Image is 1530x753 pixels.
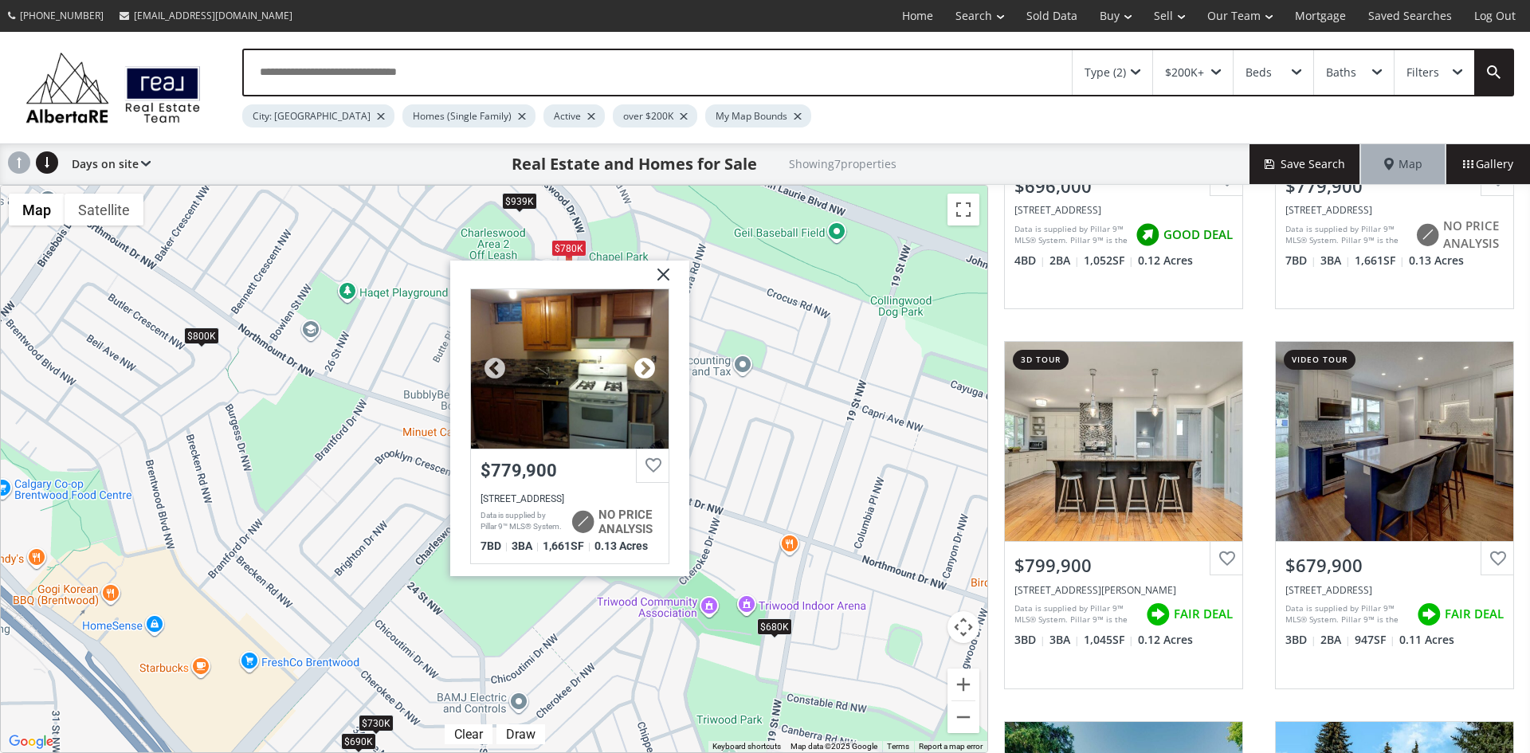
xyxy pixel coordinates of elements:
[1409,253,1464,269] span: 0.13 Acres
[637,260,677,300] img: x.svg
[947,611,979,643] button: Map camera controls
[1259,325,1530,704] a: video tour$679,900[STREET_ADDRESS]Data is supplied by Pillar 9™ MLS® System. Pillar 9™ is the own...
[1355,253,1405,269] span: 1,661 SF
[1384,156,1422,172] span: Map
[567,505,598,537] img: rating icon
[402,104,535,127] div: Homes (Single Family)
[1049,253,1080,269] span: 2 BA
[1174,606,1233,622] span: FAIR DEAL
[1138,253,1193,269] span: 0.12 Acres
[551,239,586,256] div: $780K
[1014,632,1045,648] span: 3 BD
[613,104,697,127] div: over $200K
[481,460,659,480] div: $779,900
[1014,583,1233,597] div: 26 Butler Crescent NW, Calgary, AB T2L 1K3
[1246,67,1272,78] div: Beds
[359,714,394,731] div: $730K
[1463,156,1513,172] span: Gallery
[481,539,508,551] span: 7 BD
[1443,218,1504,252] span: NO PRICE ANALYSIS
[242,104,394,127] div: City: [GEOGRAPHIC_DATA]
[502,193,537,210] div: $939K
[1285,203,1504,217] div: 4315 Charleswood Drive NW, Calgary, AB T2L 2E3
[1399,632,1454,648] span: 0.11 Acres
[1249,144,1361,184] button: Save Search
[1285,583,1504,597] div: 3803 19 Street NW, Calgary, AB T2L 2B3
[705,104,811,127] div: My Map Bounds
[1320,632,1351,648] span: 2 BA
[481,492,659,504] div: 4315 Charleswood Drive NW, Calgary, AB T2L 2E3
[712,741,781,752] button: Keyboard shortcuts
[1285,174,1504,198] div: $779,900
[1132,219,1163,251] img: rating icon
[1285,553,1504,578] div: $679,900
[1138,632,1193,648] span: 0.12 Acres
[64,144,151,184] div: Days on site
[496,727,545,742] div: Click to draw.
[184,327,219,343] div: $800K
[947,669,979,700] button: Zoom in
[1163,226,1233,243] span: GOOD DEAL
[790,742,877,751] span: Map data ©2025 Google
[18,48,209,127] img: Logo
[1014,174,1233,198] div: $696,000
[919,742,983,751] a: Report a map error
[1445,606,1504,622] span: FAIR DEAL
[1406,67,1439,78] div: Filters
[887,742,909,751] a: Terms
[1413,598,1445,630] img: rating icon
[512,153,757,175] h1: Real Estate and Homes for Sale
[1165,67,1204,78] div: $200K+
[947,701,979,733] button: Zoom out
[1446,144,1530,184] div: Gallery
[1361,144,1446,184] div: Map
[9,194,65,226] button: Show street map
[543,539,590,551] span: 1,661 SF
[470,288,669,564] a: $779,900[STREET_ADDRESS]Data is supplied by Pillar 9™ MLS® System. Pillar 9™ is the owner of the ...
[947,194,979,226] button: Toggle fullscreen view
[450,727,487,742] div: Clear
[1285,223,1407,247] div: Data is supplied by Pillar 9™ MLS® System. Pillar 9™ is the owner of the copyright in its MLS® Sy...
[5,731,57,752] a: Open this area in Google Maps (opens a new window)
[1285,632,1316,648] span: 3 BD
[5,731,57,752] img: Google
[502,727,539,742] div: Draw
[1014,553,1233,578] div: $799,900
[1085,67,1126,78] div: Type (2)
[1326,67,1356,78] div: Baths
[1285,602,1409,626] div: Data is supplied by Pillar 9™ MLS® System. Pillar 9™ is the owner of the copyright in its MLS® Sy...
[1142,598,1174,630] img: rating icon
[1014,203,1233,217] div: 16 Chatham Drive NW, Calgary, AB T2L 0Z5
[789,158,896,170] h2: Showing 7 properties
[1084,632,1134,648] span: 1,045 SF
[445,727,492,742] div: Click to clear.
[598,507,659,535] span: NO PRICE ANALYSIS
[1285,253,1316,269] span: 7 BD
[988,325,1259,704] a: 3d tour$799,900[STREET_ADDRESS][PERSON_NAME]Data is supplied by Pillar 9™ MLS® System. Pillar 9™ ...
[481,509,563,533] div: Data is supplied by Pillar 9™ MLS® System. Pillar 9™ is the owner of the copyright in its MLS® Sy...
[65,194,143,226] button: Show satellite imagery
[112,1,300,30] a: [EMAIL_ADDRESS][DOMAIN_NAME]
[1014,223,1128,247] div: Data is supplied by Pillar 9™ MLS® System. Pillar 9™ is the owner of the copyright in its MLS® Sy...
[1014,253,1045,269] span: 4 BD
[341,733,376,750] div: $690K
[512,539,539,551] span: 3 BA
[1014,602,1138,626] div: Data is supplied by Pillar 9™ MLS® System. Pillar 9™ is the owner of the copyright in its MLS® Sy...
[1049,632,1080,648] span: 3 BA
[1355,632,1395,648] span: 947 SF
[757,618,792,635] div: $680K
[594,539,648,551] span: 0.13 Acres
[471,288,669,448] div: 4315 Charleswood Drive NW, Calgary, AB T2L 2E3
[1320,253,1351,269] span: 3 BA
[20,9,104,22] span: [PHONE_NUMBER]
[1084,253,1134,269] span: 1,052 SF
[134,9,292,22] span: [EMAIL_ADDRESS][DOMAIN_NAME]
[543,104,605,127] div: Active
[1411,219,1443,251] img: rating icon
